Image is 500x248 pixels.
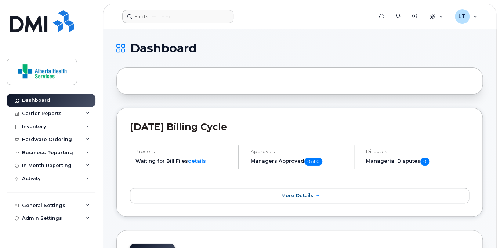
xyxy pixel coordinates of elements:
[281,193,313,198] span: More Details
[130,121,469,132] h2: [DATE] Billing Cycle
[366,158,469,166] h5: Managerial Disputes
[251,149,347,154] h4: Approvals
[366,149,469,154] h4: Disputes
[135,149,232,154] h4: Process
[135,158,232,164] li: Waiting for Bill Files
[130,43,197,54] span: Dashboard
[420,158,429,166] span: 0
[188,158,206,164] a: details
[251,158,347,166] h5: Managers Approved
[304,158,322,166] span: 0 of 0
